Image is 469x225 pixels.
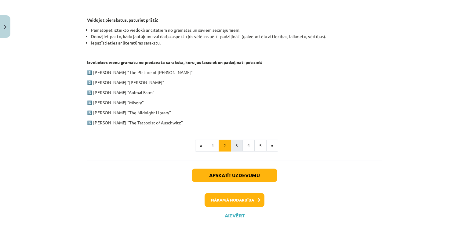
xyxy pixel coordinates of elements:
[207,140,219,152] button: 1
[266,140,278,152] button: »
[223,212,246,219] button: Aizvērt
[87,17,158,23] strong: Veidojot pierakstus, paturiet prātā:
[87,140,382,152] nav: Page navigation example
[87,109,382,116] p: 5️⃣ [PERSON_NAME] “The Midnight Library”
[87,99,382,106] p: 4️⃣ [PERSON_NAME] “Misery”
[231,140,243,152] button: 3
[192,169,277,182] button: Apskatīt uzdevumu
[4,25,6,29] img: icon-close-lesson-0947bae3869378f0d4975bcd49f059093ad1ed9edebbc8119c70593378902aed.svg
[219,140,231,152] button: 2
[87,69,382,76] p: 1️⃣ [PERSON_NAME] “The Picture of [PERSON_NAME]”
[91,33,382,40] li: Domājiet par to, kādu jautājumu vai darba aspektu jūs vēlētos pētīt padziļināti (galveno tēlu att...
[87,79,382,86] p: 2️⃣ [PERSON_NAME] “[PERSON_NAME]”
[87,59,262,65] strong: Izvēlieties vienu grāmatu no piedāvātā saraksta, kuru jūs lasīsiet un padziļināti pētīsiet:
[91,27,382,33] li: Pamatojiet izteikto viedokli ar citātiem no grāmatas un saviem secinājumiem.
[205,193,264,207] button: Nākamā nodarbība
[87,89,382,96] p: 3️⃣ [PERSON_NAME] “Animal Farm”
[91,40,382,46] li: Iepazīstieties ar literatūras sarakstu.
[242,140,255,152] button: 4
[254,140,267,152] button: 5
[195,140,207,152] button: «
[87,120,382,126] p: 6️⃣ [PERSON_NAME] “The Tattooist of Auschwitz”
